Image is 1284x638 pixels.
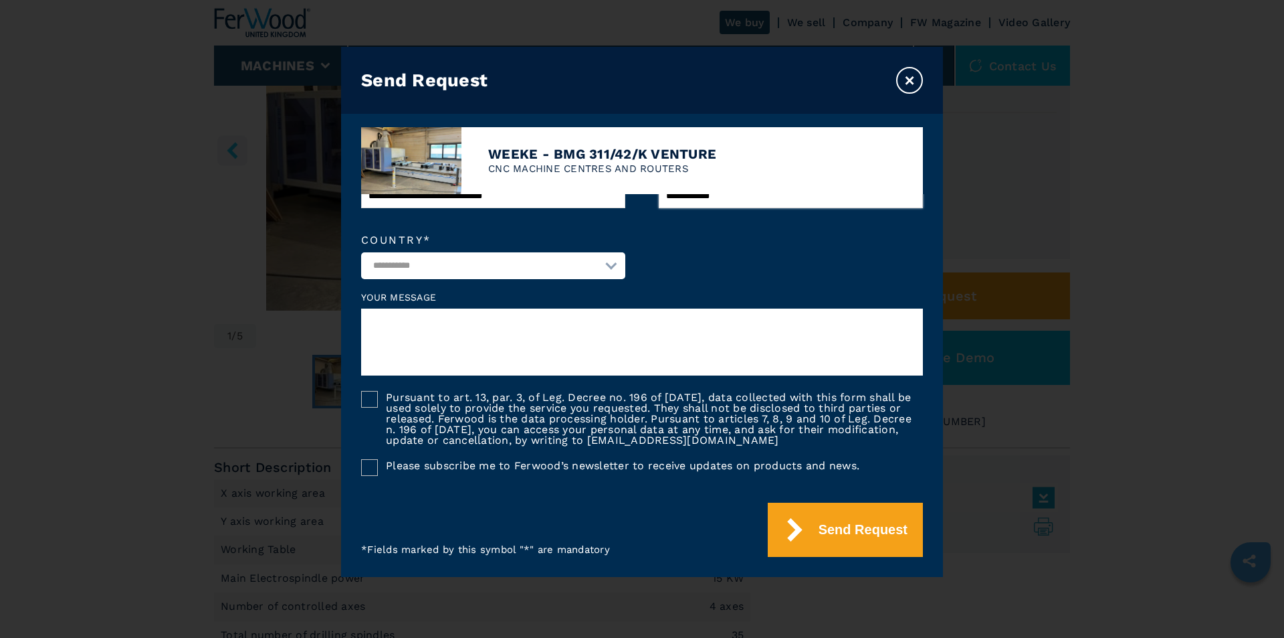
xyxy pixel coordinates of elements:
[488,162,716,176] p: CNC MACHINE CENTRES AND ROUTERS
[378,391,923,446] label: Pursuant to art. 13, par. 3, of Leg. Decree no. 196 of [DATE], data collected with this form shal...
[378,459,859,471] label: Please subscribe me to Ferwood’s newsletter to receive updates on products and news.
[896,67,923,94] button: ×
[659,184,923,208] input: Phone*
[488,146,716,162] h4: WEEKE - BMG 311/42/K VENTURE
[361,70,488,91] h3: Send Request
[361,543,610,557] p: * Fields marked by this symbol "*" are mandatory
[361,293,923,302] label: Your message
[361,235,625,246] label: Country
[361,184,625,208] input: Email*
[361,127,461,194] img: image
[768,503,923,557] button: Send Request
